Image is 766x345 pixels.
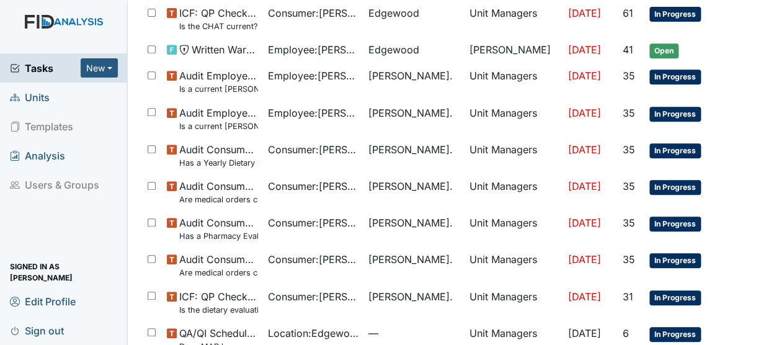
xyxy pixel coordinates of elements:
span: Analysis [10,146,65,165]
span: Employee : [PERSON_NAME] [268,105,359,120]
span: In Progress [649,69,701,84]
td: Unit Managers [465,137,563,174]
span: In Progress [649,217,701,231]
span: [DATE] [568,43,601,56]
span: In Progress [649,253,701,268]
span: 35 [622,217,635,229]
span: Employee : [PERSON_NAME] [268,42,359,57]
span: Open [649,43,679,58]
span: [PERSON_NAME]. [368,142,453,157]
span: Audit Consumers Charts Are medical orders current (ninety days)? [179,179,257,205]
span: Units [10,87,50,107]
td: Unit Managers [465,174,563,210]
span: [PERSON_NAME]. [368,289,453,304]
small: Has a Pharmacy Evaluation been completed quarterly? [179,230,257,242]
span: Employee : [PERSON_NAME] [268,68,359,83]
span: Consumer : [PERSON_NAME] [268,215,359,230]
span: [DATE] [568,143,601,156]
span: [DATE] [568,327,601,339]
span: Consumer : [PERSON_NAME] [268,142,359,157]
span: Signed in as [PERSON_NAME] [10,262,118,282]
span: [DATE] [568,253,601,266]
small: Are medical orders current (ninety days)? [179,267,257,279]
span: [PERSON_NAME]. [368,179,453,194]
span: Audit Consumers Charts Has a Pharmacy Evaluation been completed quarterly? [179,215,257,242]
span: [PERSON_NAME]. [368,68,453,83]
span: Audit Consumers Charts Has a Yearly Dietary Evaluation been completed? [179,142,257,169]
span: In Progress [649,327,701,342]
span: Consumer : [PERSON_NAME] [268,252,359,267]
span: — [368,326,459,341]
span: 35 [622,253,635,266]
button: New [81,58,118,78]
span: 35 [622,69,635,82]
span: In Progress [649,180,701,195]
td: Unit Managers [465,284,563,321]
span: Edgewood [368,42,419,57]
td: Unit Managers [465,101,563,137]
span: [DATE] [568,290,601,303]
span: [DATE] [568,217,601,229]
span: In Progress [649,107,701,122]
span: 35 [622,180,635,192]
span: [PERSON_NAME]. [368,215,453,230]
span: Consumer : [PERSON_NAME] [268,289,359,304]
span: In Progress [649,143,701,158]
span: 6 [622,327,628,339]
span: 61 [622,7,633,19]
span: Audit Consumers Charts Are medical orders current (ninety days)? [179,252,257,279]
td: Unit Managers [465,1,563,37]
span: Audit Employees Is a current MANDT Training certificate found in the file (1 year)? [179,105,257,132]
span: [DATE] [568,180,601,192]
span: [DATE] [568,7,601,19]
small: Is a current [PERSON_NAME] Training certificate found in the file (1 year)? [179,83,257,95]
span: 35 [622,143,635,156]
span: 35 [622,107,635,119]
td: Unit Managers [465,210,563,247]
span: Written Warning [192,42,257,57]
span: 41 [622,43,633,56]
span: In Progress [649,290,701,305]
small: Has a Yearly Dietary Evaluation been completed? [179,157,257,169]
span: [PERSON_NAME]. [368,105,453,120]
span: Consumer : [PERSON_NAME] [268,179,359,194]
span: Location : Edgewood [268,326,359,341]
span: [DATE] [568,107,601,119]
span: Sign out [10,321,64,340]
span: ICF: QP Checklist Is the CHAT current? (document the date in the comment section) [179,6,257,32]
td: [PERSON_NAME] [465,37,563,63]
td: Unit Managers [465,247,563,284]
span: [PERSON_NAME]. [368,252,453,267]
small: Are medical orders current (ninety days)? [179,194,257,205]
small: Is the CHAT current? (document the date in the comment section) [179,20,257,32]
span: Audit Employees Is a current MANDT Training certificate found in the file (1 year)? [179,68,257,95]
span: [DATE] [568,69,601,82]
span: Consumer : [PERSON_NAME] [268,6,359,20]
small: Is the dietary evaluation current? (document the date in the comment section) [179,304,257,316]
span: Edit Profile [10,292,76,311]
small: Is a current [PERSON_NAME] Training certificate found in the file (1 year)? [179,120,257,132]
span: Edgewood [368,6,419,20]
td: Unit Managers [465,63,563,100]
a: Tasks [10,61,81,76]
span: ICF: QP Checklist Is the dietary evaluation current? (document the date in the comment section) [179,289,257,316]
span: In Progress [649,7,701,22]
span: 31 [622,290,633,303]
